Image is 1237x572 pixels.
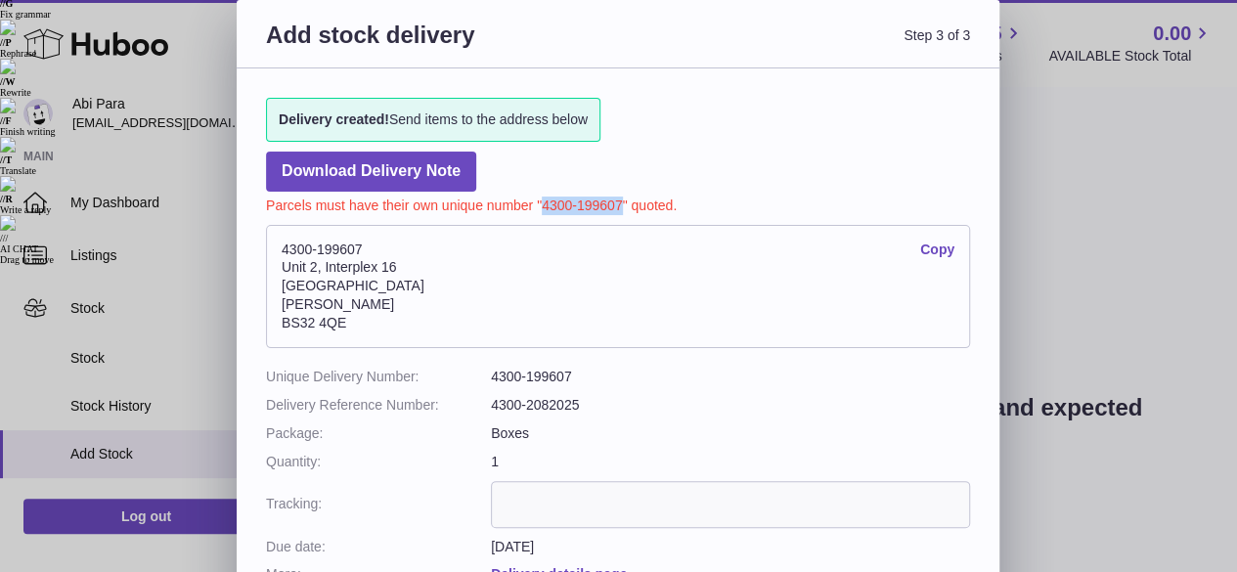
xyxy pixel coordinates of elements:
dt: Tracking: [266,481,491,528]
dd: Boxes [491,424,970,443]
dd: [DATE] [491,538,970,556]
dd: 1 [491,453,970,471]
dd: 4300-199607 [491,368,970,386]
address: 4300-199607 Unit 2, Interplex 16 [GEOGRAPHIC_DATA] [PERSON_NAME] BS32 4QE [266,225,970,348]
dd: 4300-2082025 [491,396,970,415]
dt: Delivery Reference Number: [266,396,491,415]
dt: Due date: [266,538,491,556]
dt: Unique Delivery Number: [266,368,491,386]
dt: Package: [266,424,491,443]
dt: Quantity: [266,453,491,471]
